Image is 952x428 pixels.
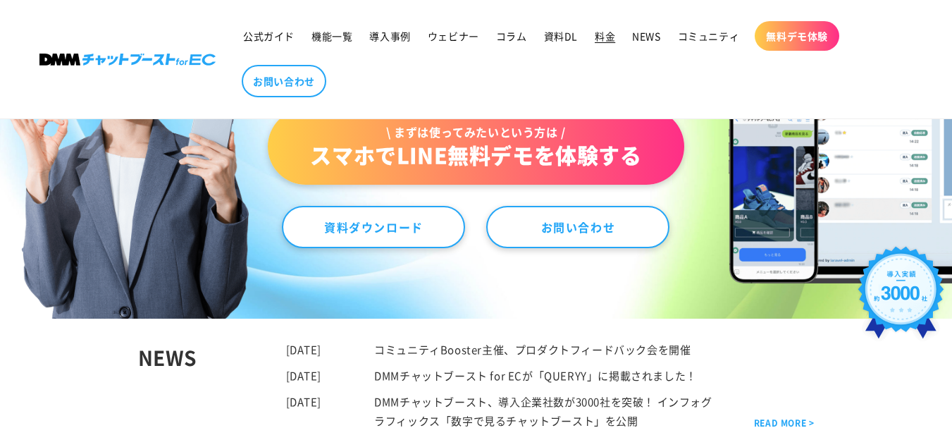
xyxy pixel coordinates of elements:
time: [DATE] [286,394,322,409]
span: NEWS [632,30,660,42]
a: 無料デモ体験 [755,21,839,51]
a: 導入事例 [361,21,419,51]
span: 無料デモ体験 [766,30,828,42]
a: 資料DL [536,21,586,51]
a: NEWS [624,21,669,51]
a: コラム [488,21,536,51]
span: 資料DL [544,30,578,42]
span: お問い合わせ [253,75,315,87]
img: 導入実績約3000社 [853,242,948,350]
a: コミュニティBooster主催、プロダクトフィードバック会を開催 [374,342,691,357]
span: ウェビナー [428,30,479,42]
a: 機能一覧 [303,21,361,51]
span: 機能一覧 [311,30,352,42]
a: DMMチャットブースト for ECが「QUERYY」に掲載されました！ [374,368,697,383]
a: お問い合わせ [486,206,669,248]
a: 公式ガイド [235,21,303,51]
a: 料金 [586,21,624,51]
span: 導入事例 [369,30,410,42]
a: \ まずは使ってみたいという方は /スマホでLINE無料デモを体験する [268,109,684,185]
span: コミュニティ [678,30,740,42]
a: 資料ダウンロード [282,206,465,248]
span: 公式ガイド [243,30,295,42]
span: コラム [496,30,527,42]
a: DMMチャットブースト、導入企業社数が3000社を突破！ インフォグラフィックス「数字で見るチャットブースト」を公開 [374,394,712,428]
span: 料金 [595,30,615,42]
time: [DATE] [286,368,322,383]
img: 株式会社DMM Boost [39,54,216,66]
a: コミュニティ [669,21,748,51]
time: [DATE] [286,342,322,357]
a: ウェビナー [419,21,488,51]
span: \ まずは使ってみたいという方は / [310,124,641,140]
a: お問い合わせ [242,65,326,97]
